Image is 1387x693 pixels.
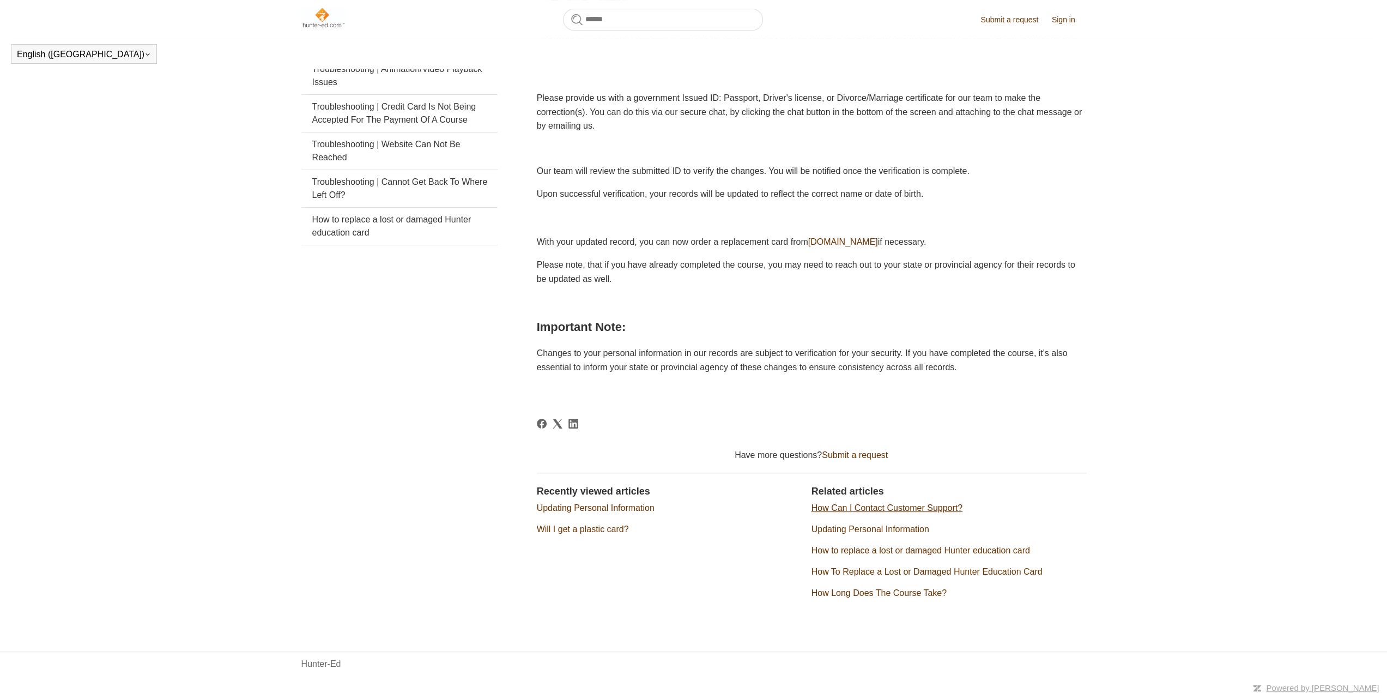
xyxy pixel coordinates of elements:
input: Search [563,9,763,31]
a: How Long Does The Course Take? [811,588,947,598]
span: Please provide us with a government Issued ID: Passport, Driver's license, or Divorce/Marriage ce... [537,93,1082,130]
a: [DOMAIN_NAME] [808,237,878,246]
a: Troubleshooting | Credit Card Is Not Being Accepted For The Payment Of A Course [301,95,498,132]
div: Have more questions? [537,449,1086,462]
span: Our team will review the submitted ID to verify the changes. You will be notified once the verifi... [537,166,970,176]
a: Updating Personal Information [537,503,655,513]
a: Submit a request [980,14,1049,26]
a: Submit a request [822,450,888,460]
svg: Share this page on X Corp [553,419,562,429]
a: Hunter-Ed [301,658,341,671]
svg: Share this page on Facebook [537,419,547,429]
p: With your updated record, you can now order a replacement card from if necessary. [537,235,1086,249]
a: Updating Personal Information [811,525,929,534]
a: Troubleshooting | Animation/Video Playback Issues [301,57,498,94]
span: Please note, that if you have already completed the course, you may need to reach out to your sta... [537,260,1075,284]
a: How Can I Contact Customer Support? [811,503,962,513]
a: X Corp [553,419,562,429]
img: Hunter-Ed Help Center home page [301,7,346,28]
a: How to replace a lost or damaged Hunter education card [811,546,1030,555]
a: Troubleshooting | Website Can Not Be Reached [301,132,498,170]
a: Sign in [1052,14,1086,26]
p: Changes to your personal information in our records are subject to verification for your security... [537,346,1086,374]
a: Powered by [PERSON_NAME] [1266,683,1379,692]
a: Facebook [537,419,547,429]
svg: Share this page on LinkedIn [568,419,578,429]
button: English ([GEOGRAPHIC_DATA]) [17,50,151,59]
a: How to replace a lost or damaged Hunter education card [301,208,498,245]
a: Will I get a plastic card? [537,525,629,534]
h2: Important Note: [537,317,1086,336]
a: LinkedIn [568,419,578,429]
p: Upon successful verification, your records will be updated to reflect the correct name or date of... [537,187,1086,201]
h2: Recently viewed articles [537,484,801,499]
a: How To Replace a Lost or Damaged Hunter Education Card [811,567,1043,576]
h2: Related articles [811,484,1086,499]
a: Troubleshooting | Cannot Get Back To Where Left Off? [301,170,498,207]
